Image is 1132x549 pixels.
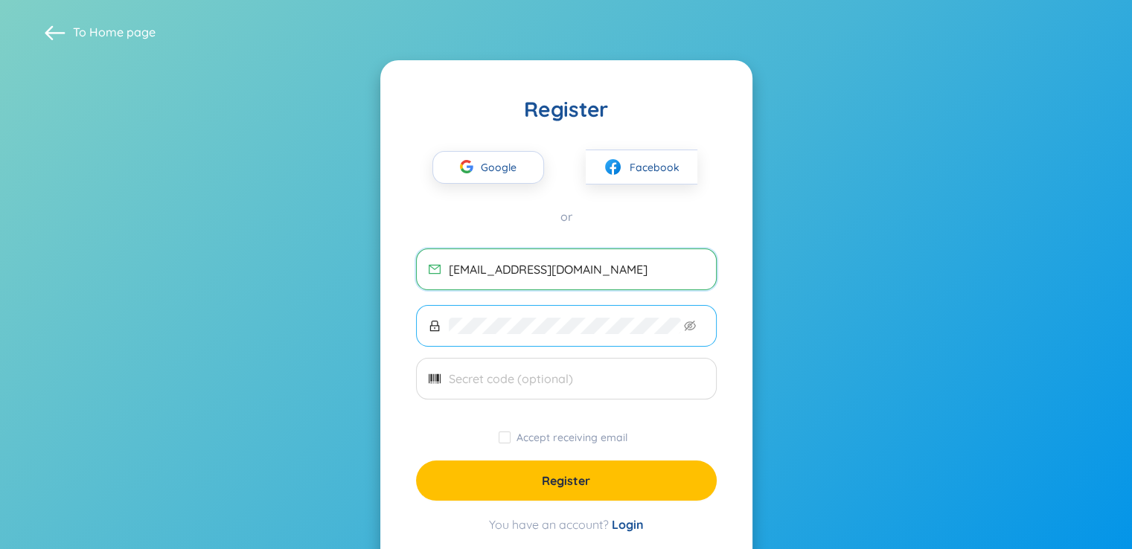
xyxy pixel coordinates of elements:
img: facebook [604,158,622,176]
button: facebookFacebook [586,150,697,184]
a: Home page [89,25,156,39]
span: Accept receiving email [511,431,633,444]
div: You have an account? [416,516,717,533]
button: Register [416,460,717,501]
div: Register [416,96,717,123]
input: Secret code (optional) [449,370,704,387]
span: barcode [429,373,441,385]
button: Google [432,151,544,184]
a: Login [612,517,644,532]
span: eye-invisible [684,320,696,332]
span: mail [429,263,441,275]
span: Google [481,152,524,183]
div: or [416,208,717,225]
input: Email [449,261,704,277]
span: Facebook [630,159,679,176]
span: Register [542,472,590,489]
span: To [73,24,156,40]
span: lock [429,320,441,332]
